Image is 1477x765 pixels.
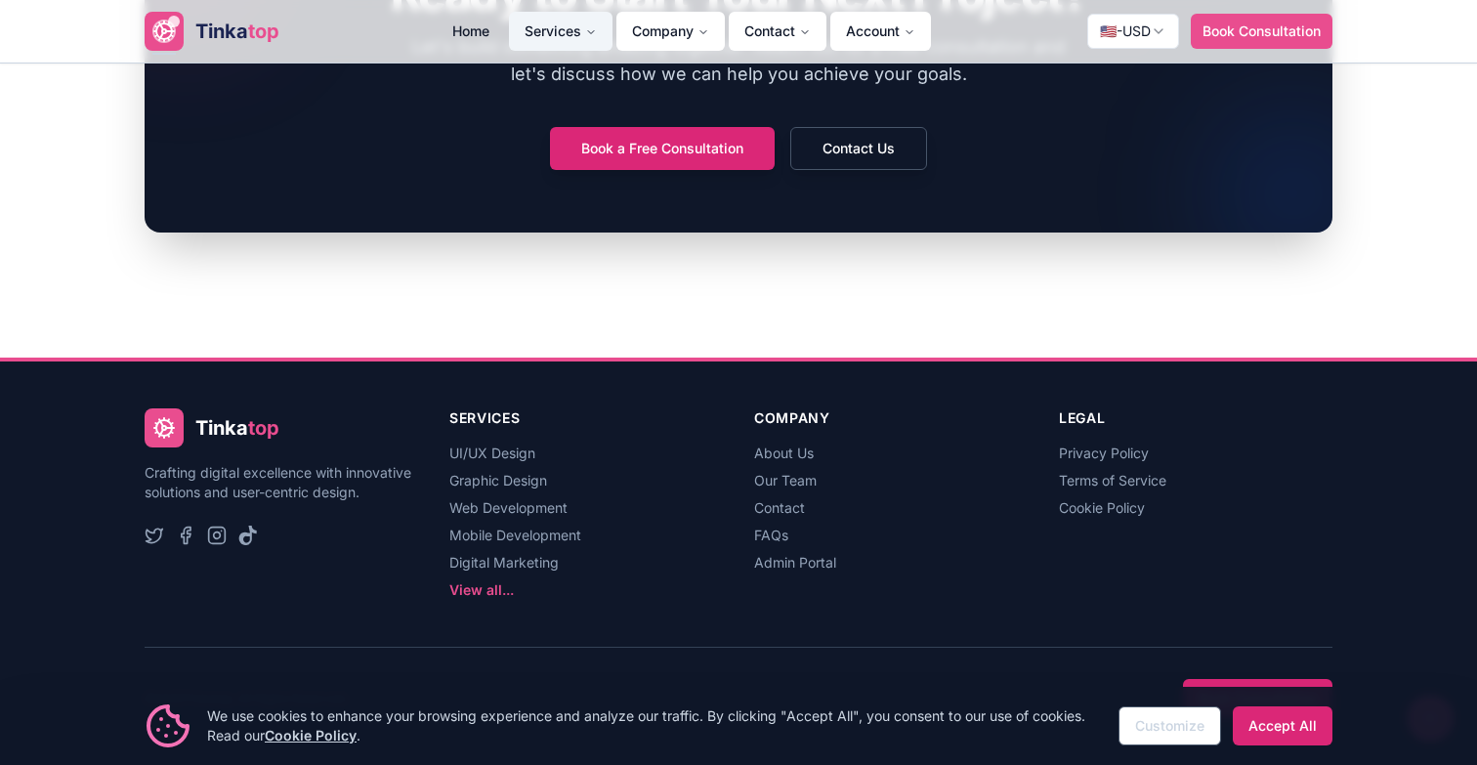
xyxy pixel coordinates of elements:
a: Graphic Design [449,472,547,489]
h3: Company [754,408,1028,428]
a: Tinkatop [145,408,418,447]
a: Cookie Policy [265,727,357,744]
a: Admin Portal [754,554,836,571]
a: Mobile Development [449,527,581,543]
span: top [248,20,279,43]
a: UI/UX Design [449,445,535,461]
button: Services [509,12,612,51]
a: Instagram [207,526,227,545]
a: Home [437,12,505,51]
button: Accept All [1233,706,1332,745]
a: Cookie Policy [1059,499,1145,516]
a: Privacy Policy [1059,445,1149,461]
button: Book Consultation [1183,679,1332,718]
button: Contact Us [790,127,927,170]
p: Crafting digital excellence with innovative solutions and user-centric design. [145,463,418,502]
nav: Main [437,12,931,51]
button: Account [830,12,931,51]
a: View all... [449,581,514,598]
a: Digital Marketing [449,554,559,571]
a: Tinkatop [145,12,279,51]
a: About Us [754,445,814,461]
h3: Legal [1059,408,1332,428]
a: FAQs [754,527,788,543]
h3: Services [449,408,723,428]
a: Facebook [176,526,195,545]
a: Home [437,21,505,40]
button: Book Consultation [1191,14,1332,49]
a: Twitter [145,526,164,545]
a: Our Team [754,472,817,489]
button: Contact [729,12,826,51]
a: TikTok [238,526,258,545]
span: Tinka [195,20,248,43]
span: top [248,416,279,440]
span: Tinka [195,416,248,440]
a: Contact [754,499,805,516]
p: We use cookies to enhance your browsing experience and analyze our traffic. By clicking "Accept A... [207,706,1103,745]
a: Web Development [449,499,568,516]
a: Customize [1118,706,1221,745]
button: Book a Free Consultation [550,127,775,170]
a: Terms of Service [1059,472,1166,489]
button: Company [616,12,725,51]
